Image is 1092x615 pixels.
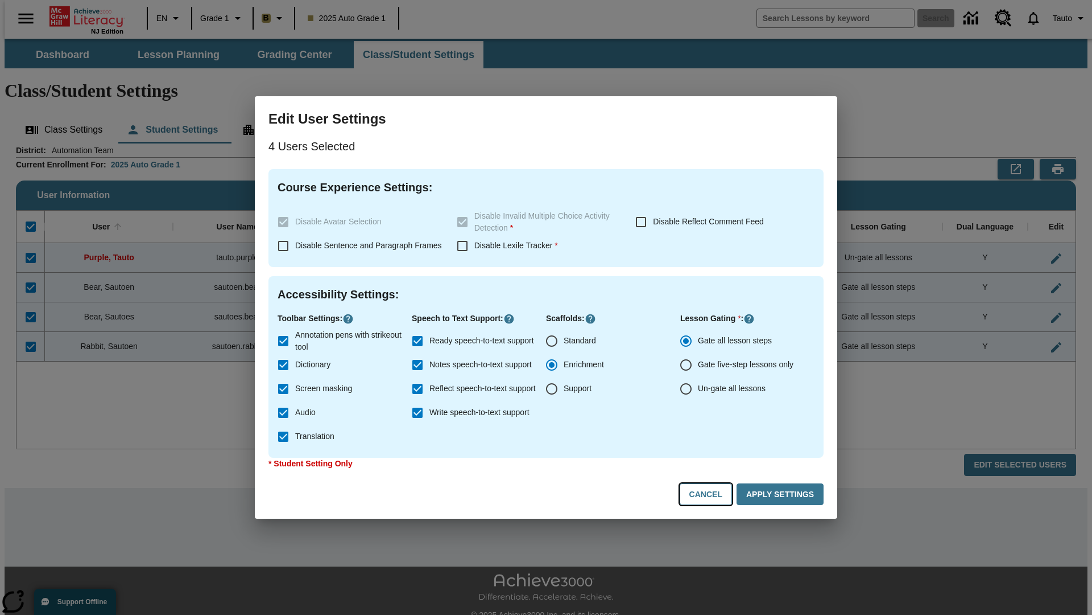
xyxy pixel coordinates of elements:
[698,383,766,395] span: Un-gate all lessons
[295,241,442,250] span: Disable Sentence and Paragraph Frames
[429,407,530,419] span: Write speech-to-text support
[278,178,814,196] h4: Course Experience Settings :
[429,383,536,395] span: Reflect speech-to-text support
[268,137,824,155] p: 4 Users Selected
[342,313,354,325] button: Click here to know more about
[295,430,334,442] span: Translation
[503,313,515,325] button: Click here to know more about
[450,210,627,234] label: These settings are specific to individual classes. To see these settings or make changes, please ...
[295,217,382,226] span: Disable Avatar Selection
[680,483,732,506] button: Cancel
[680,313,814,325] p: Lesson Gating :
[295,359,330,371] span: Dictionary
[564,383,591,395] span: Support
[737,483,824,506] button: Apply Settings
[474,211,610,232] span: Disable Invalid Multiple Choice Activity Detection
[278,313,412,325] p: Toolbar Settings :
[268,458,824,470] p: * Student Setting Only
[295,329,403,353] span: Annotation pens with strikeout tool
[564,335,596,347] span: Standard
[743,313,755,325] button: Click here to know more about
[429,335,534,347] span: Ready speech-to-text support
[546,313,680,325] p: Scaffolds :
[564,359,604,371] span: Enrichment
[295,407,316,419] span: Audio
[268,110,824,128] h3: Edit User Settings
[271,210,448,234] label: These settings are specific to individual classes. To see these settings or make changes, please ...
[295,383,352,395] span: Screen masking
[585,313,596,325] button: Click here to know more about
[429,359,532,371] span: Notes speech-to-text support
[653,217,764,226] span: Disable Reflect Comment Feed
[412,313,546,325] p: Speech to Text Support :
[474,241,558,250] span: Disable Lexile Tracker
[698,335,772,347] span: Gate all lesson steps
[278,285,814,304] h4: Accessibility Settings :
[698,359,793,371] span: Gate five-step lessons only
